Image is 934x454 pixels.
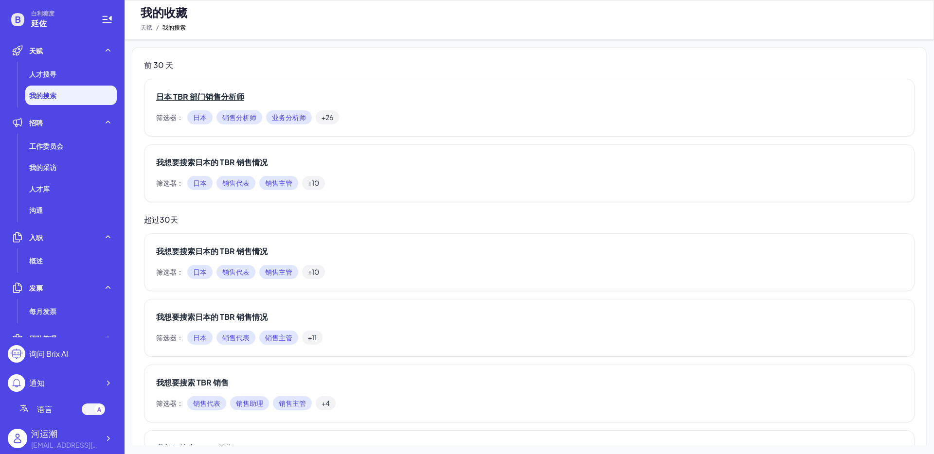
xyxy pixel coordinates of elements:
font: 销售主管 [279,399,306,407]
font: +10 [308,267,319,276]
font: 延佐 [31,18,47,28]
font: 日本 [193,178,207,187]
font: +4 [322,399,330,407]
img: user_logo.png [8,429,27,448]
font: 我的搜索 [162,24,186,31]
font: 发票 [29,283,43,292]
font: 我想要搜索日本的 TBR 销售情况 [156,246,268,256]
font: 销售代表 [193,399,220,407]
font: 工作委员会 [29,141,63,150]
font: 每月发票 [29,307,56,315]
font: 沟通 [29,206,43,214]
font: 销售代表 [222,333,250,342]
font: 河运潮 [31,428,57,439]
font: 白利糖度 [31,10,54,17]
font: 筛选器： [156,113,183,122]
font: 入职 [29,233,43,242]
font: +26 [322,113,333,122]
font: 我的收藏 [141,5,187,19]
font: 销售主管 [265,178,292,187]
font: 日本 [193,267,207,276]
font: 筛选器： [156,399,183,407]
font: 筛选器： [156,267,183,276]
font: 招聘 [29,118,43,127]
font: 我的采访 [29,163,56,172]
font: 概述 [29,256,43,265]
font: 我想要搜索 aTBR 销售 [156,443,233,453]
font: 超过30天 [144,214,178,225]
font: 销售代表 [222,178,250,187]
font: 筛选器： [156,333,183,342]
font: 前 30 天 [144,60,173,70]
div: 河运潮 [31,427,99,440]
font: 询问 Brix AI [29,349,68,359]
font: 人才搜寻 [29,70,56,78]
font: 销售助理 [236,399,263,407]
font: 筛选器： [156,178,183,187]
font: 语言 [37,404,53,414]
font: 日本 [193,113,207,122]
font: 销售分析师 [222,113,256,122]
font: / [156,24,159,31]
font: 我想要搜索日本的 TBR 销售情况 [156,157,268,167]
font: 人才库 [29,184,50,193]
font: 销售主管 [265,333,292,342]
font: 日本 TBR 部门销售分析师 [156,91,244,102]
font: +10 [308,178,319,187]
font: [EMAIL_ADDRESS][DOMAIN_NAME] [31,440,145,449]
font: 我想要搜索 TBR 销售 [156,377,229,387]
font: 通知 [29,378,45,388]
font: 我的搜索 [29,91,56,100]
font: 销售主管 [265,267,292,276]
div: cheivhe@gmail.com [31,440,99,450]
font: 业务分析师 [272,113,306,122]
font: 团队管理 [29,334,56,343]
font: 我想要搜索日本的 TBR 销售情况 [156,312,268,322]
span: 延佐 [31,17,90,29]
font: 天赋 [29,46,43,55]
font: +11 [308,333,317,342]
font: 销售代表 [222,267,250,276]
font: 日本 [193,333,207,342]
